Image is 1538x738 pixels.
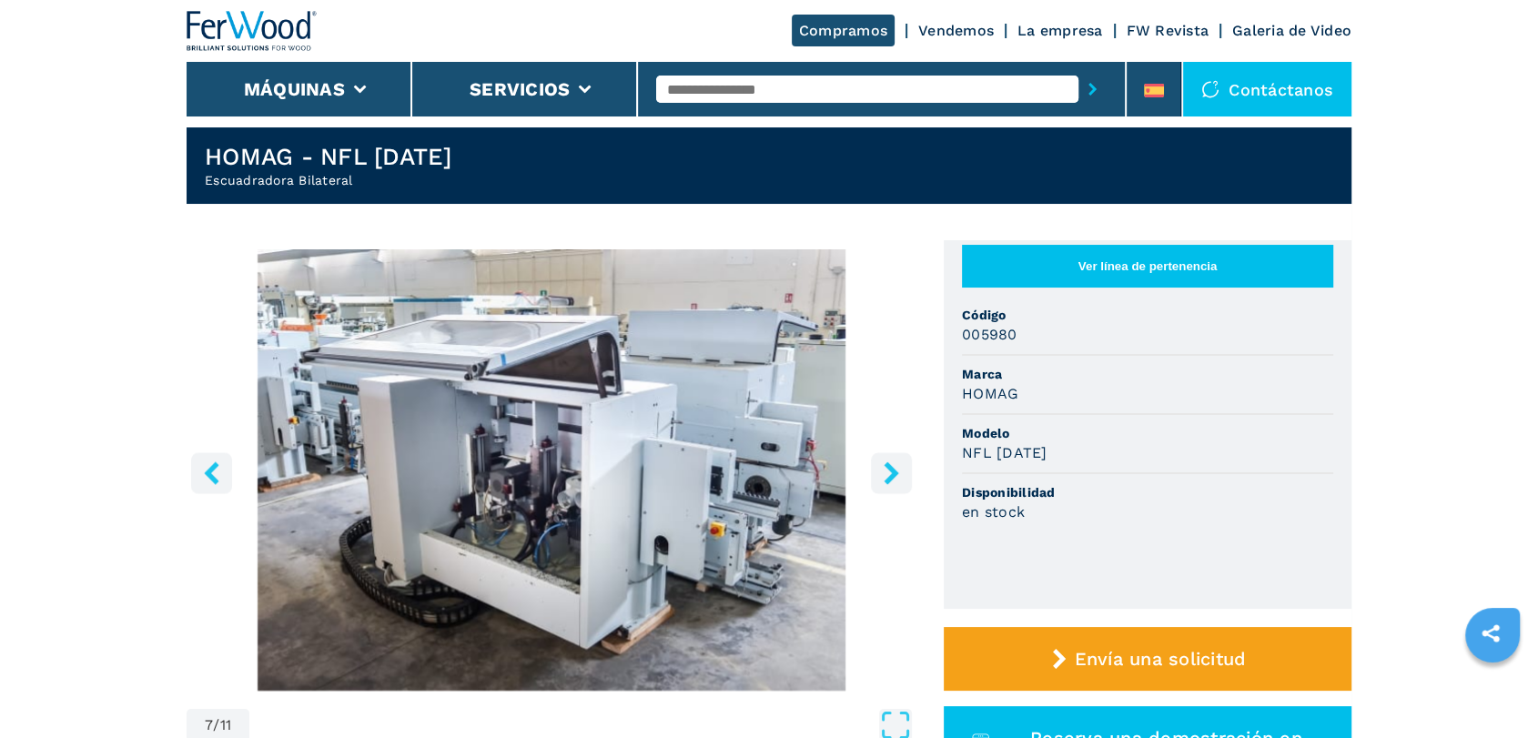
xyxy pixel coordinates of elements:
span: / [213,718,219,733]
button: Máquinas [244,78,345,100]
button: right-button [871,452,912,493]
h2: Escuadradora Bilateral [205,171,452,189]
span: Envía una solicitud [1074,648,1246,670]
button: Ver línea de pertenencia [962,245,1333,288]
img: Escuadradora Bilateral HOMAG NFL 25/4/10 [187,249,916,691]
div: Go to Slide 7 [187,249,916,691]
span: 11 [220,718,232,733]
img: Ferwood [187,11,318,51]
h3: en stock [962,501,1025,522]
span: Marca [962,365,1333,383]
button: Servicios [470,78,570,100]
h3: 005980 [962,324,1017,345]
span: Modelo [962,424,1333,442]
a: sharethis [1468,611,1513,656]
button: Envía una solicitud [944,627,1351,691]
span: Disponibilidad [962,483,1333,501]
a: La empresa [1017,22,1103,39]
h3: HOMAG [962,383,1018,404]
h1: HOMAG - NFL [DATE] [205,142,452,171]
div: Contáctanos [1183,62,1351,116]
img: Contáctanos [1201,80,1219,98]
h3: NFL [DATE] [962,442,1047,463]
button: left-button [191,452,232,493]
span: Código [962,306,1333,324]
a: FW Revista [1127,22,1209,39]
a: Galeria de Video [1232,22,1351,39]
a: Vendemos [918,22,994,39]
iframe: Chat [1461,656,1524,724]
a: Compramos [792,15,895,46]
button: submit-button [1078,68,1107,110]
span: 7 [205,718,213,733]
